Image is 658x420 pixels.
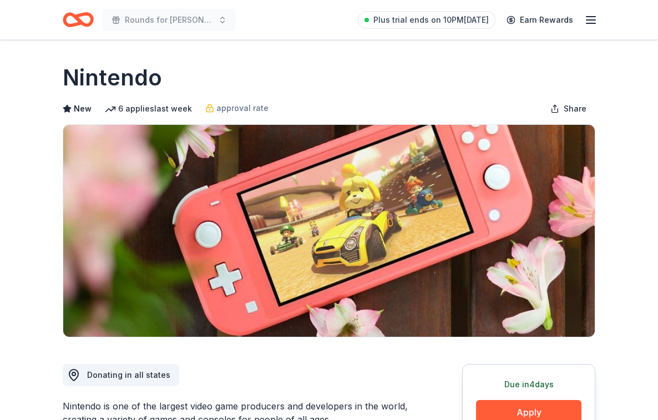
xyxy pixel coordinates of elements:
[63,125,595,337] img: Image for Nintendo
[87,370,170,379] span: Donating in all states
[103,9,236,31] button: Rounds for [PERSON_NAME] Golf Outing
[216,102,269,115] span: approval rate
[500,10,580,30] a: Earn Rewards
[125,13,214,27] span: Rounds for [PERSON_NAME] Golf Outing
[63,62,162,93] h1: Nintendo
[373,13,489,27] span: Plus trial ends on 10PM[DATE]
[358,11,495,29] a: Plus trial ends on 10PM[DATE]
[205,102,269,115] a: approval rate
[476,378,581,391] div: Due in 4 days
[63,7,94,33] a: Home
[541,98,595,120] button: Share
[74,102,92,115] span: New
[105,102,192,115] div: 6 applies last week
[564,102,586,115] span: Share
